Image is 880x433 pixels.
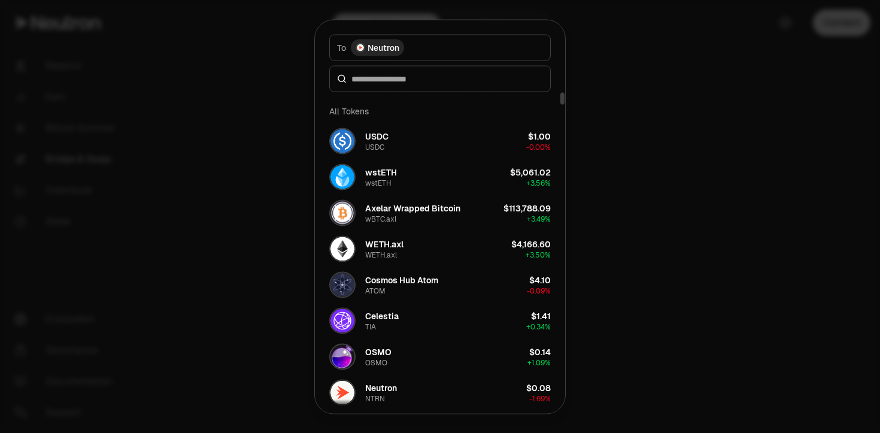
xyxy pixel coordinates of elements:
img: wBTC.axl Logo [330,201,354,225]
img: OSMO Logo [330,344,354,368]
button: OSMO LogoOSMOOSMO$0.14+1.09% [322,338,558,374]
div: WETH.axl [365,250,397,259]
button: wBTC.axl LogoAxelar Wrapped BitcoinwBTC.axl$113,788.09+3.49% [322,195,558,231]
img: ATOM Logo [330,272,354,296]
img: wstETH Logo [330,165,354,189]
button: TIA LogoCelestiaTIA$1.41+0.34% [322,302,558,338]
button: wstETH LogowstETHwstETH$5,061.02+3.56% [322,159,558,195]
span: -0.09% [527,286,551,295]
span: -0.00% [526,142,551,152]
div: TIA [365,322,376,331]
div: $113,788.09 [503,202,551,214]
span: To [337,41,346,53]
img: NTRN Logo [330,380,354,404]
div: OSMO [365,358,387,367]
div: Cosmos Hub Atom [365,274,438,286]
div: $5,061.02 [510,166,551,178]
div: wBTC.axl [365,214,396,223]
img: WETH.axl Logo [330,237,354,261]
div: Celestia [365,310,399,322]
div: wstETH [365,178,392,187]
div: $1.00 [528,130,551,142]
div: $1.41 [531,310,551,322]
div: OSMO [365,346,392,358]
button: NTRN LogoNeutronNTRN$0.08-1.69% [322,374,558,410]
div: ATOM [365,286,386,295]
div: Axelar Wrapped Bitcoin [365,202,460,214]
div: Neutron [365,381,397,393]
img: Neutron Logo [357,44,364,51]
span: -1.69% [529,393,551,403]
button: ATOM LogoCosmos Hub AtomATOM$4.10-0.09% [322,267,558,302]
span: + 0.34% [526,322,551,331]
img: TIA Logo [330,308,354,332]
div: $0.14 [529,346,551,358]
div: All Tokens [322,99,558,123]
span: + 3.50% [526,250,551,259]
button: ToNeutron LogoNeutron [329,34,551,60]
button: WETH.axl LogoWETH.axlWETH.axl$4,166.60+3.50% [322,231,558,267]
span: + 3.56% [526,178,551,187]
button: USDC LogoUSDCUSDC$1.00-0.00% [322,123,558,159]
div: $4.10 [529,274,551,286]
span: + 1.09% [527,358,551,367]
img: USDC Logo [330,129,354,153]
div: $0.08 [526,381,551,393]
span: + 3.49% [527,214,551,223]
div: $4,166.60 [511,238,551,250]
div: USDC [365,130,389,142]
span: Neutron [368,41,399,53]
div: NTRN [365,393,385,403]
div: WETH.axl [365,238,403,250]
div: wstETH [365,166,397,178]
div: USDC [365,142,384,152]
